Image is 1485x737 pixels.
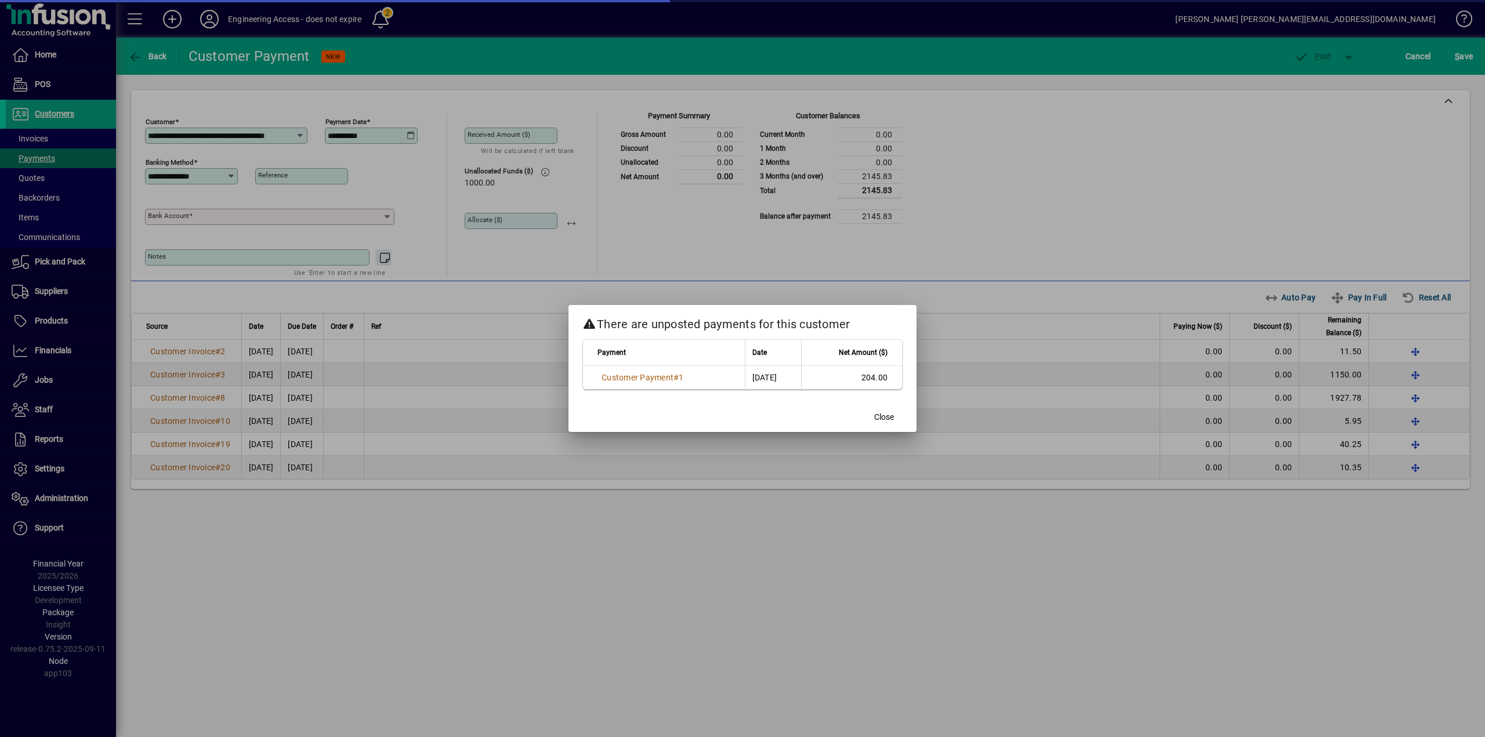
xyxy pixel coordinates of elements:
[874,411,894,423] span: Close
[839,346,888,359] span: Net Amount ($)
[597,346,626,359] span: Payment
[745,366,802,389] td: [DATE]
[568,305,917,339] h2: There are unposted payments for this customer
[752,346,767,359] span: Date
[673,373,679,382] span: #
[602,373,673,382] span: Customer Payment
[801,366,902,389] td: 204.00
[597,371,688,384] a: Customer Payment#1
[679,373,683,382] span: 1
[865,406,903,427] button: Close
